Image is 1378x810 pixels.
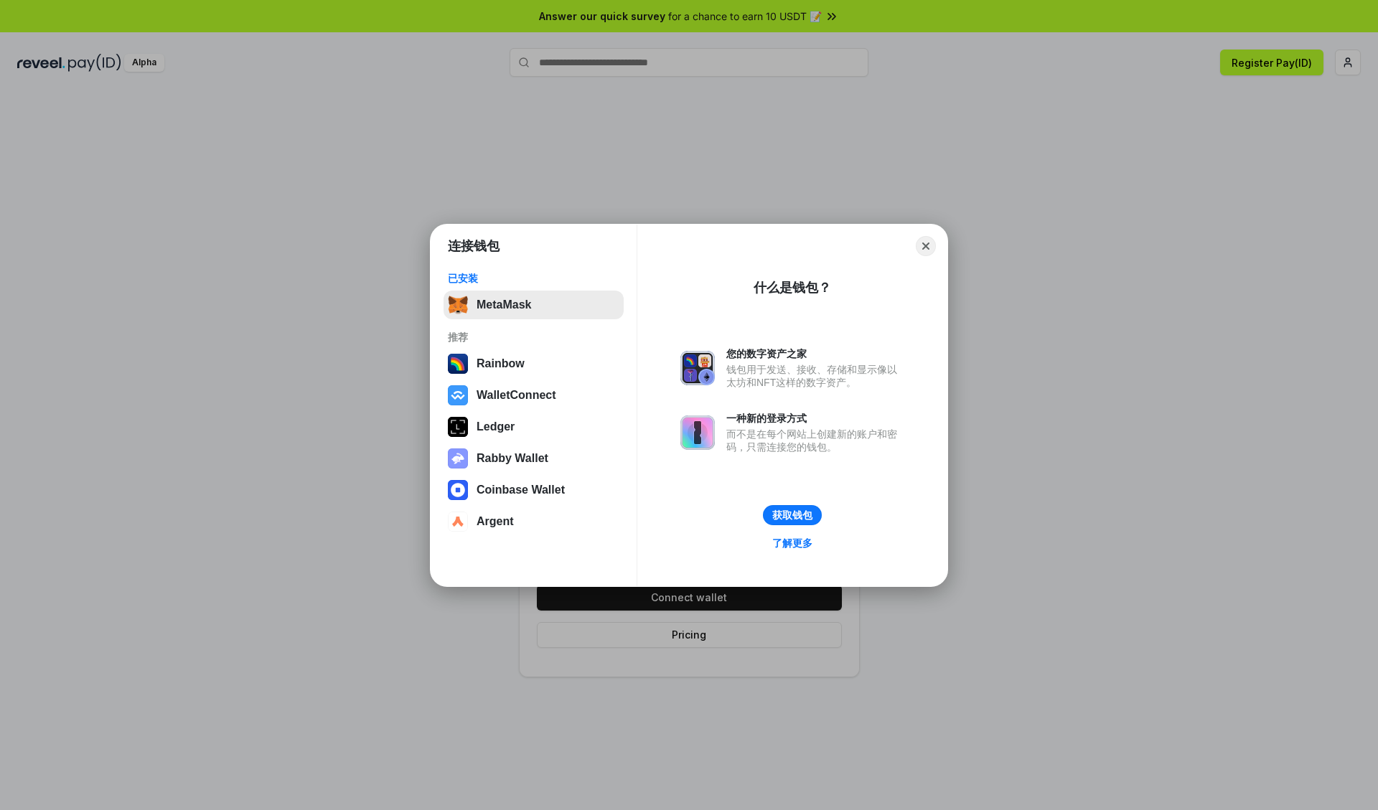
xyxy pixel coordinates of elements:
[444,507,624,536] button: Argent
[916,236,936,256] button: Close
[444,476,624,504] button: Coinbase Wallet
[726,363,904,389] div: 钱包用于发送、接收、存储和显示像以太坊和NFT这样的数字资产。
[448,295,468,315] img: svg+xml,%3Csvg%20fill%3D%22none%22%20height%3D%2233%22%20viewBox%3D%220%200%2035%2033%22%20width%...
[477,389,556,402] div: WalletConnect
[763,505,822,525] button: 获取钱包
[448,385,468,405] img: svg+xml,%3Csvg%20width%3D%2228%22%20height%3D%2228%22%20viewBox%3D%220%200%2028%2028%22%20fill%3D...
[444,413,624,441] button: Ledger
[448,512,468,532] img: svg+xml,%3Csvg%20width%3D%2228%22%20height%3D%2228%22%20viewBox%3D%220%200%2028%2028%22%20fill%3D...
[726,347,904,360] div: 您的数字资产之家
[726,428,904,453] div: 而不是在每个网站上创建新的账户和密码，只需连接您的钱包。
[448,480,468,500] img: svg+xml,%3Csvg%20width%3D%2228%22%20height%3D%2228%22%20viewBox%3D%220%200%2028%2028%22%20fill%3D...
[444,349,624,378] button: Rainbow
[448,354,468,374] img: svg+xml,%3Csvg%20width%3D%22120%22%20height%3D%22120%22%20viewBox%3D%220%200%20120%20120%22%20fil...
[448,331,619,344] div: 推荐
[448,448,468,468] img: svg+xml,%3Csvg%20xmlns%3D%22http%3A%2F%2Fwww.w3.org%2F2000%2Fsvg%22%20fill%3D%22none%22%20viewBox...
[680,351,715,385] img: svg+xml,%3Csvg%20xmlns%3D%22http%3A%2F%2Fwww.w3.org%2F2000%2Fsvg%22%20fill%3D%22none%22%20viewBox...
[772,509,812,522] div: 获取钱包
[448,272,619,285] div: 已安装
[477,357,525,370] div: Rainbow
[477,452,548,465] div: Rabby Wallet
[754,279,831,296] div: 什么是钱包？
[680,415,715,450] img: svg+xml,%3Csvg%20xmlns%3D%22http%3A%2F%2Fwww.w3.org%2F2000%2Fsvg%22%20fill%3D%22none%22%20viewBox...
[444,381,624,410] button: WalletConnect
[477,484,565,496] div: Coinbase Wallet
[477,515,514,528] div: Argent
[764,534,821,552] a: 了解更多
[477,420,515,433] div: Ledger
[444,444,624,473] button: Rabby Wallet
[448,417,468,437] img: svg+xml,%3Csvg%20xmlns%3D%22http%3A%2F%2Fwww.w3.org%2F2000%2Fsvg%22%20width%3D%2228%22%20height%3...
[726,412,904,425] div: 一种新的登录方式
[444,291,624,319] button: MetaMask
[772,537,812,550] div: 了解更多
[477,298,531,311] div: MetaMask
[448,237,500,255] h1: 连接钱包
